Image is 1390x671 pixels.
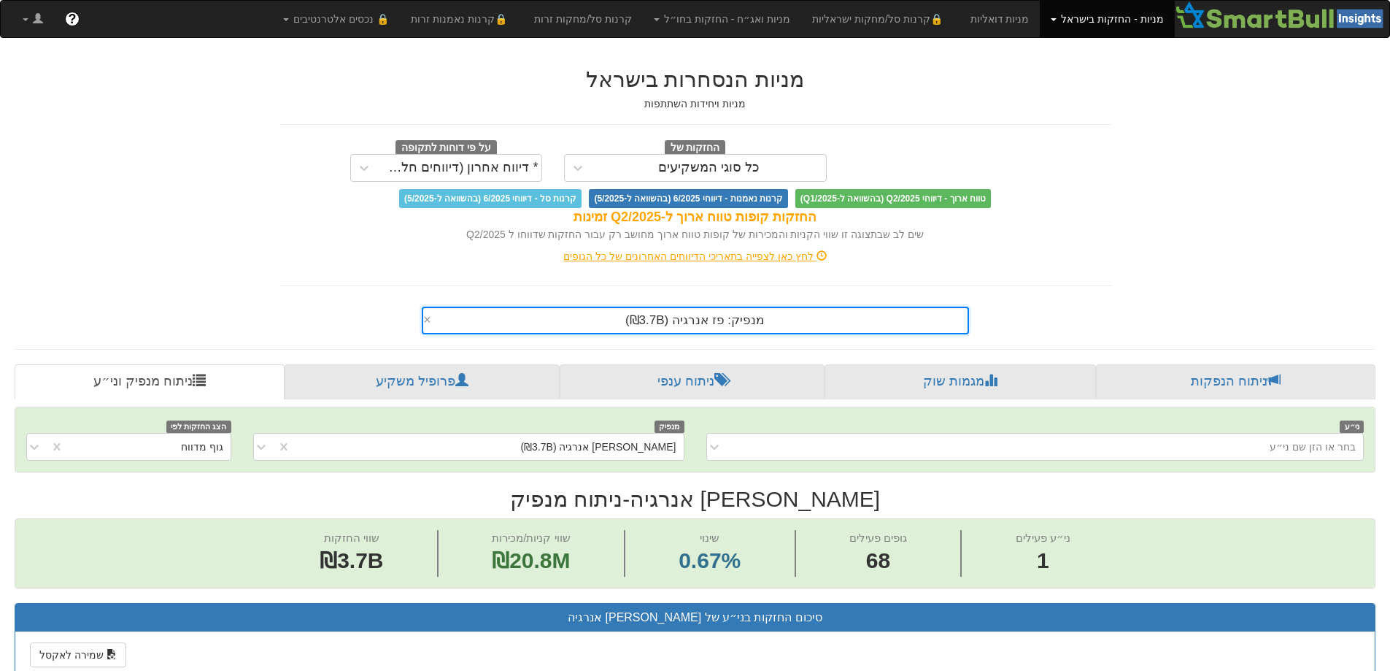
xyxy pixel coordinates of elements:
[423,308,436,333] span: Clear value
[1175,1,1389,30] img: Smartbull
[381,161,538,175] div: * דיווח אחרון (דיווחים חלקיים)
[560,364,825,399] a: ניתוח ענפי
[324,532,379,544] span: שווי החזקות
[423,313,431,326] span: ×
[1096,364,1375,399] a: ניתוח הנפקות
[1016,532,1070,544] span: ני״ע פעילים
[849,545,907,577] span: 68
[279,99,1111,110] h5: מניות ויחידות השתתפות
[520,440,676,454] div: [PERSON_NAME] אנרגיה (₪3.7B)
[492,532,570,544] span: שווי קניות/מכירות
[15,487,1375,511] h2: [PERSON_NAME] אנרגיה - ניתוח מנפיק
[825,364,1095,399] a: מגמות שוק
[492,548,570,572] span: ₪20.8M
[523,1,643,37] a: קרנות סל/מחקות זרות
[399,189,582,208] span: קרנות סל - דיווחי 6/2025 (בהשוואה ל-5/2025)
[30,643,126,667] button: שמירה לאקסל
[54,1,90,37] a: ?
[320,548,383,572] span: ₪3.7B
[400,1,524,37] a: 🔒קרנות נאמנות זרות
[625,313,765,327] span: מנפיק: ‏פז אנרגיה ‎(₪3.7B)‎
[801,1,959,37] a: 🔒קרנות סל/מחקות ישראליות
[795,189,991,208] span: טווח ארוך - דיווחי Q2/2025 (בהשוואה ל-Q1/2025)
[655,421,684,433] span: מנפיק
[700,532,719,544] span: שינוי
[960,1,1040,37] a: מניות דואליות
[1270,440,1356,454] div: בחר או הזן שם ני״ע
[15,364,285,399] a: ניתוח מנפיק וני״ע
[166,421,231,433] span: הצג החזקות לפי
[665,140,726,156] span: החזקות של
[279,67,1111,91] h2: מניות הנסחרות בישראל
[589,189,787,208] span: קרנות נאמנות - דיווחי 6/2025 (בהשוואה ל-5/2025)
[849,532,907,544] span: גופים פעילים
[679,545,741,577] span: 0.67%
[395,140,497,156] span: על פי דוחות לתקופה
[272,1,400,37] a: 🔒 נכסים אלטרנטיבים
[181,440,223,454] div: גוף מדווח
[1040,1,1174,37] a: מניות - החזקות בישראל
[658,161,760,175] div: כל סוגי המשקיעים
[1016,545,1070,577] span: 1
[1340,421,1364,433] span: ני״ע
[26,611,1364,624] h3: סיכום החזקות בני״ע של [PERSON_NAME] אנרגיה
[643,1,801,37] a: מניות ואג״ח - החזקות בחו״ל
[279,227,1111,242] div: שים לב שבתצוגה זו שווי הקניות והמכירות של קופות טווח ארוך מחושב רק עבור החזקות שדווחו ל Q2/2025
[285,364,559,399] a: פרופיל משקיע
[279,208,1111,227] div: החזקות קופות טווח ארוך ל-Q2/2025 זמינות
[269,249,1122,264] div: לחץ כאן לצפייה בתאריכי הדיווחים האחרונים של כל הגופים
[68,12,76,26] span: ?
